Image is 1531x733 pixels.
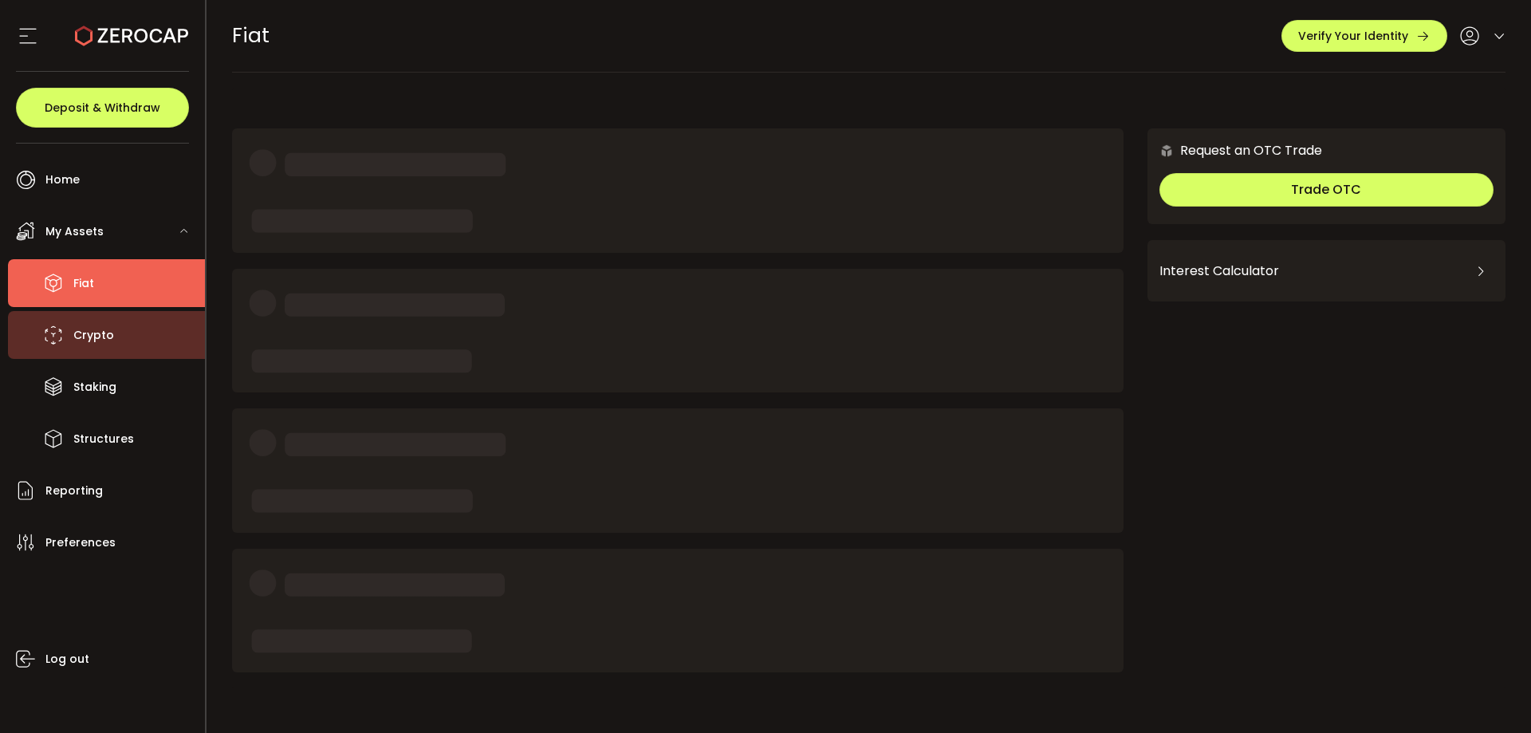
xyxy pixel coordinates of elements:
[1281,20,1447,52] button: Verify Your Identity
[45,648,89,671] span: Log out
[73,376,116,399] span: Staking
[1291,180,1361,199] span: Trade OTC
[45,102,160,113] span: Deposit & Withdraw
[45,479,103,502] span: Reporting
[1159,144,1174,158] img: 6nGpN7MZ9FLuBP83NiajKbTRY4UzlzQtBKtCrLLspmCkSvCZHBKvY3NxgQaT5JnOQREvtQ257bXeeSTueZfAPizblJ+Fe8JwA...
[73,272,94,295] span: Fiat
[1147,140,1322,160] div: Request an OTC Trade
[16,88,189,128] button: Deposit & Withdraw
[1298,30,1408,41] span: Verify Your Identity
[45,168,80,191] span: Home
[1159,252,1494,290] div: Interest Calculator
[45,531,116,554] span: Preferences
[73,324,114,347] span: Crypto
[232,22,270,49] span: Fiat
[73,428,134,451] span: Structures
[45,220,104,243] span: My Assets
[1159,173,1494,207] button: Trade OTC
